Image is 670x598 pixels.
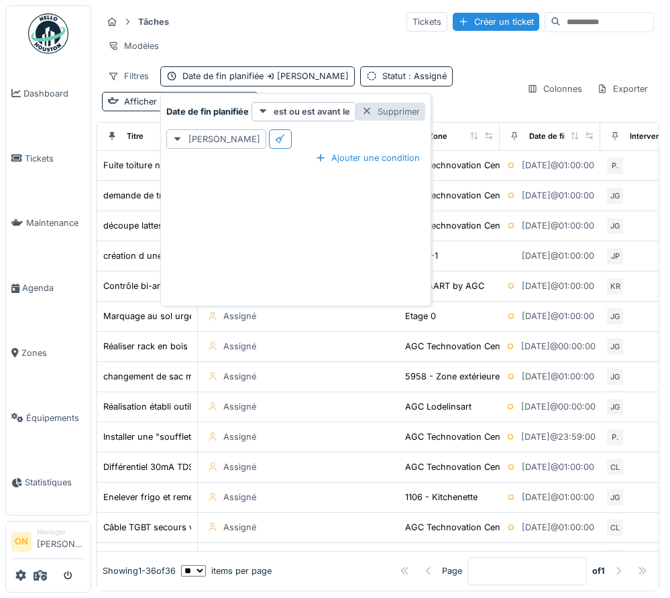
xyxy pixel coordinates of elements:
[606,518,624,537] div: CL
[223,310,256,322] div: Assigné
[223,521,256,534] div: Assigné
[26,412,85,424] span: Équipements
[23,87,85,100] span: Dashboard
[405,219,593,232] div: AGC Technovation Centre - Bâtiment Principal
[606,217,624,235] div: JG
[103,491,302,503] div: Enelever frigo et remettre des étagères à la place
[223,430,256,443] div: Assigné
[529,131,602,142] div: Date de fin planifiée
[405,340,593,353] div: AGC Technovation Centre - Bâtiment Principal
[405,159,593,172] div: AGC Technovation Centre - Bâtiment Principal
[103,430,418,443] div: Installer une "soufflette" à air comprimé dans le local découpe WET sous-sol
[103,521,231,534] div: Câble TGBT secours vers TDS2
[406,12,447,32] div: Tickets
[606,307,624,326] div: JG
[223,491,256,503] div: Assigné
[274,105,350,118] strong: est ou est avant le
[405,461,593,473] div: AGC Technovation Centre - Bâtiment Principal
[103,310,255,322] div: Marquage au sol urgent (Local 1022)
[223,340,256,353] div: Assigné
[103,189,180,202] div: demande de travail
[405,310,436,322] div: Etage 0
[310,149,425,167] div: Ajouter une condition
[181,565,272,578] div: items per page
[127,131,144,142] div: Titre
[522,370,594,383] div: [DATE] @ 01:00:00
[606,428,624,446] div: P.
[124,95,252,108] div: Afficher les maintenances
[429,131,447,142] div: Zone
[522,310,594,322] div: [DATE] @ 01:00:00
[522,280,594,292] div: [DATE] @ 01:00:00
[606,398,624,416] div: JG
[103,280,180,292] div: Contrôle bi-annuel
[405,280,484,292] div: PULSAART by AGC
[592,565,605,578] strong: of 1
[11,532,32,552] li: ON
[521,400,596,413] div: [DATE] @ 00:00:00
[442,565,462,578] div: Page
[182,70,349,82] div: Date de fin planifiée
[223,370,256,383] div: Assigné
[606,367,624,386] div: JG
[21,347,85,359] span: Zones
[405,189,593,202] div: AGC Technovation Centre - Bâtiment Principal
[521,340,596,353] div: [DATE] @ 00:00:00
[356,103,425,121] div: Supprimer
[103,370,230,383] div: changement de sac menuiserie
[382,70,447,82] div: Statut
[521,430,596,443] div: [DATE] @ 23:59:00
[103,565,176,578] div: Showing 1 - 36 of 36
[606,277,624,296] div: KR
[405,400,471,413] div: AGC Lodelinsart
[264,71,349,81] span: [PERSON_NAME]
[26,217,85,229] span: Maintenance
[406,71,447,81] span: : Assigné
[522,159,594,172] div: [DATE] @ 01:00:00
[522,521,594,534] div: [DATE] @ 01:00:00
[103,340,188,353] div: Réaliser rack en bois
[37,527,85,537] div: Manager
[405,521,593,534] div: AGC Technovation Centre - Bâtiment Principal
[453,13,539,31] div: Créer un ticket
[591,79,654,99] div: Exporter
[103,461,252,473] div: Différentiel 30mA TDS2 départ 26F3
[405,491,478,503] div: 1106 - Kitchenette
[522,189,594,202] div: [DATE] @ 01:00:00
[133,15,174,28] strong: Tâches
[522,219,594,232] div: [DATE] @ 01:00:00
[405,430,593,443] div: AGC Technovation Centre - Bâtiment Principal
[37,527,85,556] li: [PERSON_NAME]
[103,219,248,232] div: découpe lattes PVC gris 5mm épais
[25,152,85,165] span: Tickets
[103,159,198,172] div: Fuite toiture niveau + 2
[166,105,249,118] strong: Date de fin planifiée
[606,186,624,205] div: JG
[606,548,624,567] div: JP
[606,458,624,477] div: CL
[606,337,624,356] div: JG
[22,282,85,294] span: Agenda
[405,370,538,383] div: 5958 - Zone extérieure couverte
[223,461,256,473] div: Assigné
[522,461,594,473] div: [DATE] @ 01:00:00
[223,400,256,413] div: Assigné
[606,247,624,265] div: JP
[166,129,266,149] div: [PERSON_NAME]
[103,400,221,413] div: Réalisation établi outils mural
[521,79,588,99] div: Colonnes
[606,156,624,175] div: P.
[522,249,594,262] div: [DATE] @ 01:00:00
[102,36,165,56] div: Modèles
[522,491,594,503] div: [DATE] @ 01:00:00
[103,249,291,262] div: création d une barre de maintien pour le verre
[102,66,155,86] div: Filtres
[28,13,68,54] img: Badge_color-CXgf-gQk.svg
[25,476,85,489] span: Statistiques
[606,488,624,507] div: JG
